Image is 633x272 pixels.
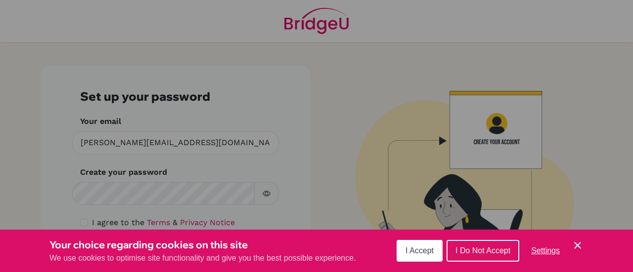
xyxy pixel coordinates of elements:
[531,246,560,255] span: Settings
[455,246,510,255] span: I Do Not Accept
[572,239,584,251] button: Save and close
[447,240,519,262] button: I Do Not Accept
[397,240,443,262] button: I Accept
[406,246,434,255] span: I Accept
[523,241,568,261] button: Settings
[49,237,356,252] h3: Your choice regarding cookies on this site
[49,252,356,264] p: We use cookies to optimise site functionality and give you the best possible experience.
